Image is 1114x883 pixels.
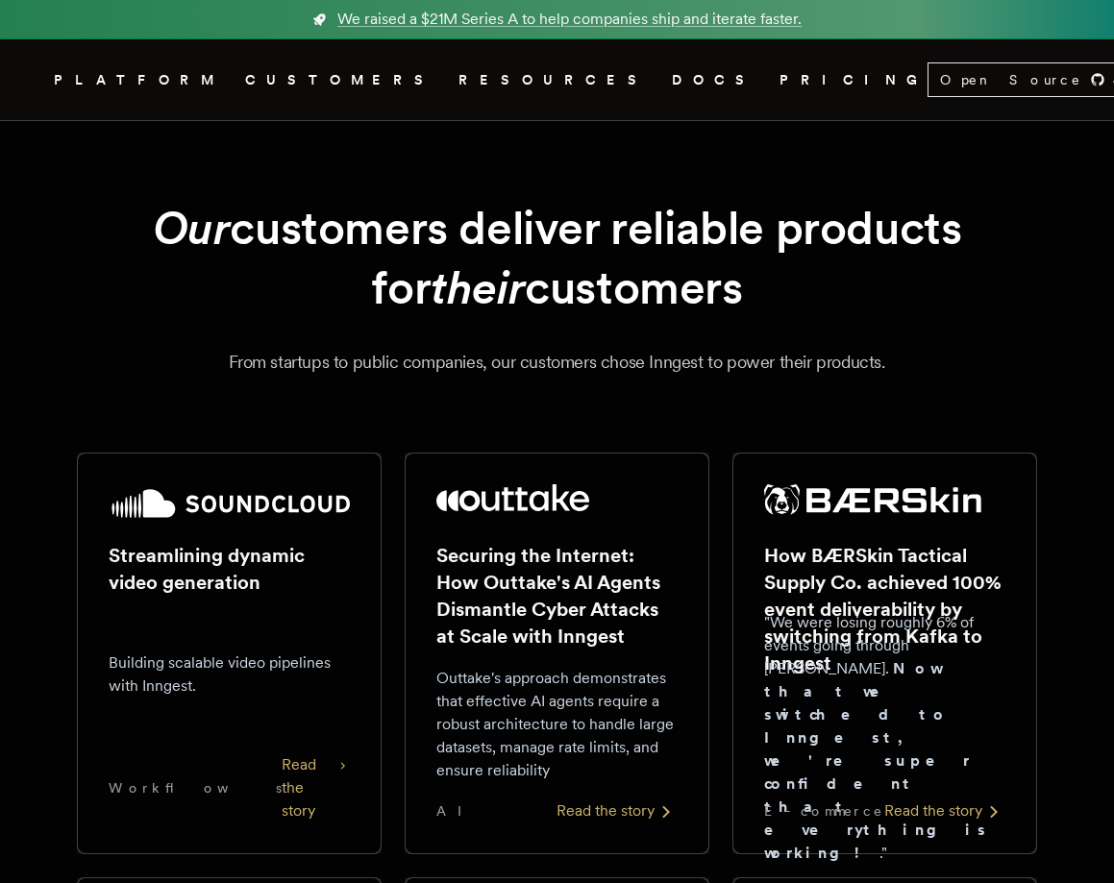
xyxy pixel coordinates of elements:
div: Read the story [557,799,678,822]
em: their [431,259,525,315]
strong: Now that we switched to Inngest, we're super confident that everything is working! [764,659,989,862]
p: From startups to public companies, our customers chose Inngest to power their products. [77,349,1037,376]
button: RESOURCES [458,68,649,92]
div: Read the story [884,799,1005,822]
span: AI [436,801,479,821]
p: Building scalable video pipelines with Inngest. [109,651,350,698]
h2: Securing the Internet: How Outtake's AI Agents Dismantle Cyber Attacks at Scale with Inngest [436,542,678,650]
a: SoundCloud logoStreamlining dynamic video generationBuilding scalable video pipelines with Innges... [77,453,382,854]
p: Outtake's approach demonstrates that effective AI agents require a robust architecture to handle ... [436,667,678,782]
h2: Streamlining dynamic video generation [109,542,350,596]
img: BÆRSkin Tactical Supply Co. [764,484,981,515]
a: DOCS [672,68,756,92]
span: Workflows [109,778,282,797]
a: BÆRSkin Tactical Supply Co. logoHow BÆRSkin Tactical Supply Co. achieved 100% event deliverabilit... [732,453,1037,854]
a: PRICING [780,68,928,92]
span: Open Source [940,70,1082,89]
a: CUSTOMERS [245,68,435,92]
span: We raised a $21M Series A to help companies ship and iterate faster. [337,8,802,31]
a: Outtake logoSecuring the Internet: How Outtake's AI Agents Dismantle Cyber Attacks at Scale with ... [405,453,709,854]
h2: How BÆRSkin Tactical Supply Co. achieved 100% event deliverability by switching from Kafka to Inn... [764,542,1005,676]
div: Read the story [282,753,350,822]
button: PLATFORM [54,68,222,92]
span: E-commerce [764,801,883,821]
img: Outtake [436,484,589,511]
p: "We were losing roughly 6% of events going through [PERSON_NAME]. ." [764,611,1005,865]
img: SoundCloud [109,484,350,523]
em: Our [153,200,231,256]
h1: customers deliver reliable products for customers [77,198,1037,318]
